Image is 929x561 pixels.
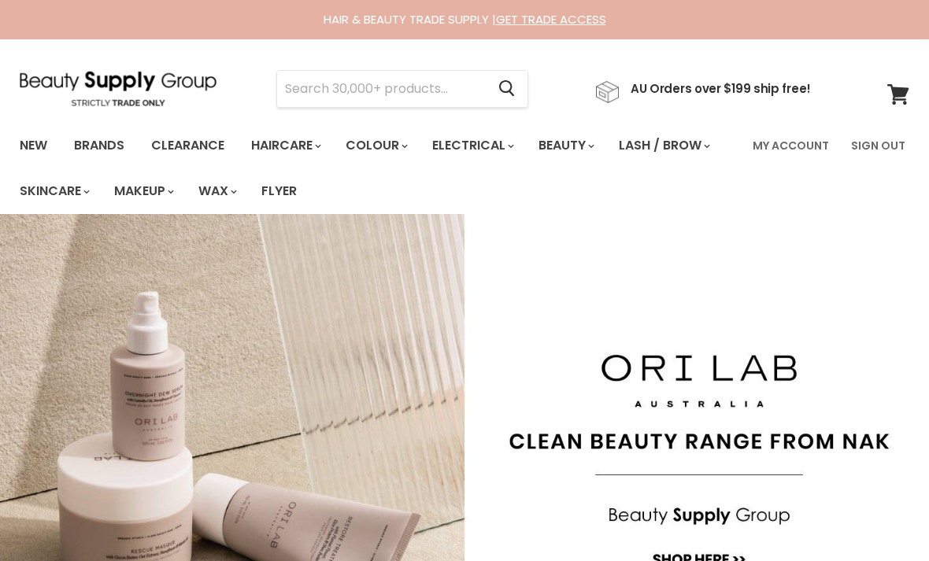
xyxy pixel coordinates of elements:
a: Clearance [139,129,236,162]
a: Flyer [250,175,309,208]
a: Makeup [102,175,183,208]
form: Product [276,70,528,108]
a: GET TRADE ACCESS [496,11,606,28]
a: Sign Out [842,129,915,162]
a: Electrical [420,129,524,162]
a: Haircare [239,129,331,162]
a: Brands [62,129,136,162]
button: Search [486,71,527,107]
a: Colour [334,129,417,162]
a: Skincare [8,175,99,208]
a: Wax [187,175,246,208]
ul: Main menu [8,123,743,214]
a: New [8,129,59,162]
a: Beauty [527,129,604,162]
a: My Account [743,129,838,162]
a: Lash / Brow [607,129,720,162]
input: Search [277,71,486,107]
